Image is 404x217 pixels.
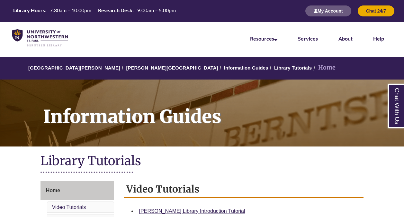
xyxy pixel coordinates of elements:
[95,7,135,14] th: Research Desk:
[298,35,318,42] a: Services
[52,204,86,210] a: Video Tutorials
[312,63,336,72] li: Home
[358,8,394,14] a: Chat 24/7
[305,8,351,14] a: My Account
[40,153,364,170] h1: Library Tutorials
[137,7,176,13] span: 9:00am – 5:00pm
[28,65,120,71] a: [GEOGRAPHIC_DATA][PERSON_NAME]
[305,5,351,16] button: My Account
[373,35,384,42] a: Help
[12,29,68,47] img: UNWSP Library Logo
[46,188,60,193] span: Home
[358,5,394,16] button: Chat 24/7
[40,181,114,200] a: Home
[11,7,178,15] a: Hours Today
[224,65,268,71] a: Information Guides
[338,35,353,42] a: About
[124,181,364,198] h2: Video Tutorials
[36,80,404,138] h1: Information Guides
[126,65,218,71] a: [PERSON_NAME][GEOGRAPHIC_DATA]
[139,208,245,214] a: [PERSON_NAME] Library Introduction Tutorial
[250,35,277,42] a: Resources
[274,65,312,71] a: Library Tutorials
[50,7,91,13] span: 7:30am – 10:00pm
[11,7,47,14] th: Library Hours:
